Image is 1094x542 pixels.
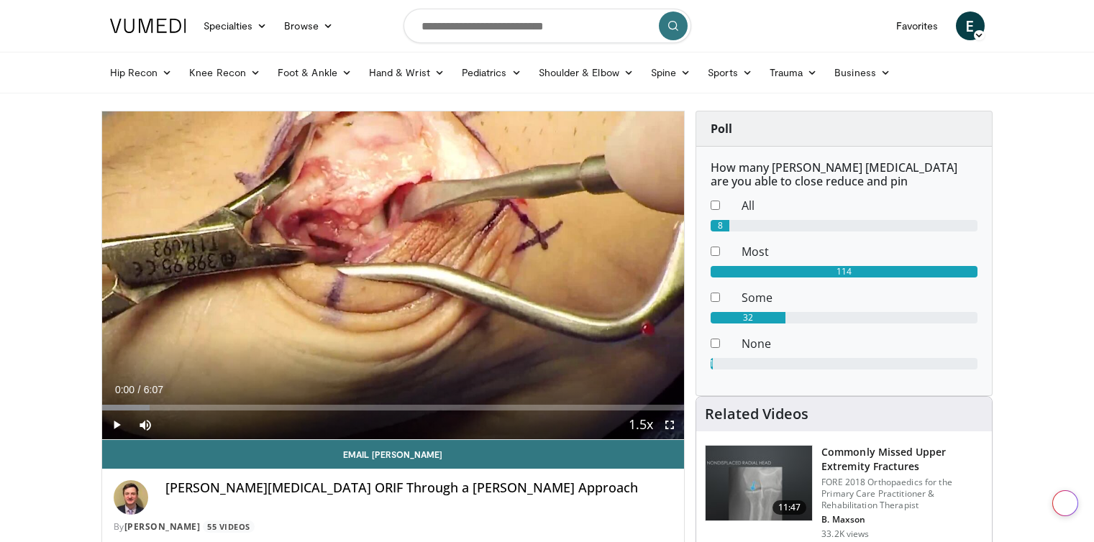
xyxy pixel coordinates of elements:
[195,12,276,40] a: Specialties
[731,335,988,352] dd: None
[144,384,163,395] span: 6:07
[102,405,685,410] div: Progress Bar
[124,520,201,533] a: [PERSON_NAME]
[821,445,983,474] h3: Commonly Missed Upper Extremity Fractures
[101,58,181,87] a: Hip Recon
[826,58,899,87] a: Business
[203,520,255,533] a: 55 Videos
[102,440,685,469] a: Email [PERSON_NAME]
[821,528,869,540] p: 33.2K views
[269,58,360,87] a: Foot & Ankle
[165,480,673,496] h4: [PERSON_NAME][MEDICAL_DATA] ORIF Through a [PERSON_NAME] Approach
[699,58,761,87] a: Sports
[114,520,673,533] div: By
[731,289,988,306] dd: Some
[275,12,342,40] a: Browse
[705,405,808,423] h4: Related Videos
[181,58,269,87] a: Knee Recon
[404,9,691,43] input: Search topics, interventions
[821,514,983,525] p: B. Maxson
[706,446,812,520] img: b2c65235-e098-4cd2-ab0f-914df5e3e270.150x105_q85_crop-smart_upscale.jpg
[705,445,983,540] a: 11:47 Commonly Missed Upper Extremity Fractures FORE 2018 Orthopaedics for the Primary Care Pract...
[642,58,699,87] a: Spine
[655,410,684,439] button: Fullscreen
[761,58,826,87] a: Trauma
[772,500,807,515] span: 11:47
[453,58,530,87] a: Pediatrics
[731,197,988,214] dd: All
[102,410,131,439] button: Play
[711,312,785,323] div: 32
[711,220,729,231] div: 8
[360,58,453,87] a: Hand & Wrist
[731,243,988,260] dd: Most
[821,477,983,511] p: FORE 2018 Orthopaedics for the Primary Care Practitioner & Rehabilitation Therapist
[888,12,947,40] a: Favorites
[711,161,977,188] h6: How many [PERSON_NAME] [MEDICAL_DATA] are you able to close reduce and pin
[956,12,985,40] a: E
[115,384,135,395] span: 0:00
[110,19,186,33] img: VuMedi Logo
[102,111,685,440] video-js: Video Player
[138,384,141,395] span: /
[711,266,977,277] div: 114
[530,58,642,87] a: Shoulder & Elbow
[711,358,713,369] div: 1
[626,410,655,439] button: Playback Rate
[711,121,732,137] strong: Poll
[131,410,160,439] button: Mute
[114,480,148,515] img: Avatar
